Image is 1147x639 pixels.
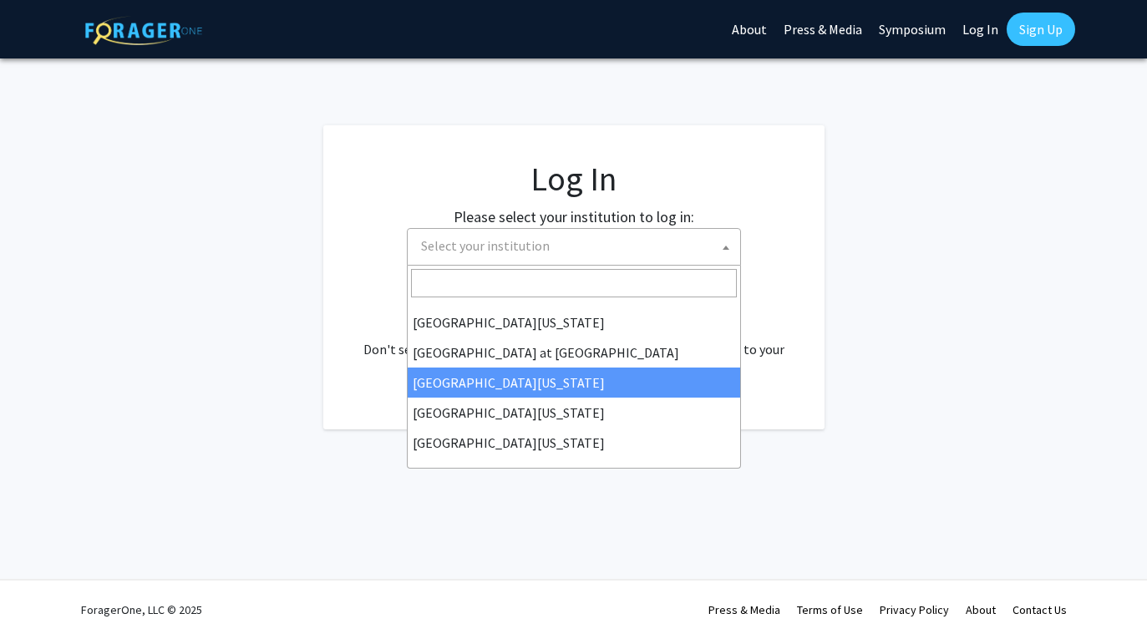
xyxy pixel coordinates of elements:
[357,159,791,199] h1: Log In
[407,228,741,266] span: Select your institution
[408,458,740,488] li: [PERSON_NAME][GEOGRAPHIC_DATA]
[880,602,949,617] a: Privacy Policy
[966,602,996,617] a: About
[1007,13,1075,46] a: Sign Up
[85,16,202,45] img: ForagerOne Logo
[408,307,740,337] li: [GEOGRAPHIC_DATA][US_STATE]
[411,269,737,297] input: Search
[708,602,780,617] a: Press & Media
[408,337,740,368] li: [GEOGRAPHIC_DATA] at [GEOGRAPHIC_DATA]
[421,237,550,254] span: Select your institution
[408,398,740,428] li: [GEOGRAPHIC_DATA][US_STATE]
[414,229,740,263] span: Select your institution
[454,205,694,228] label: Please select your institution to log in:
[797,602,863,617] a: Terms of Use
[81,581,202,639] div: ForagerOne, LLC © 2025
[13,564,71,626] iframe: Chat
[408,428,740,458] li: [GEOGRAPHIC_DATA][US_STATE]
[408,368,740,398] li: [GEOGRAPHIC_DATA][US_STATE]
[1013,602,1067,617] a: Contact Us
[357,299,791,379] div: No account? . Don't see your institution? about bringing ForagerOne to your institution.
